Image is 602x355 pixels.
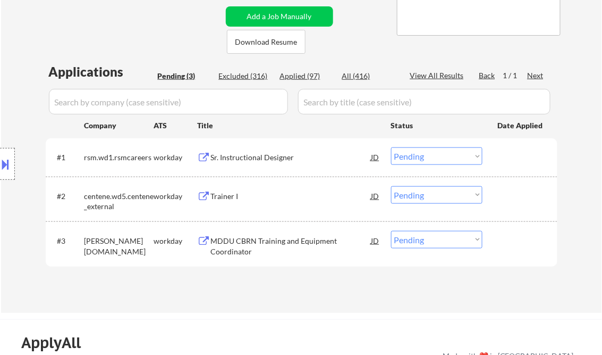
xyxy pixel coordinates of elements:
div: JD [370,147,381,167]
button: Add a Job Manually [226,6,333,27]
input: Search by title (case sensitive) [298,89,550,114]
div: Date Applied [498,120,545,131]
div: ApplyAll [21,334,93,352]
div: View All Results [410,70,467,81]
div: JD [370,231,381,250]
div: MDDU CBRN Training and Equipment Coordinator [211,236,371,257]
div: 1 / 1 [503,70,528,81]
div: Next [528,70,545,81]
div: Status [391,115,482,135]
div: Back [479,70,496,81]
div: Title [198,120,381,131]
div: Trainer I [211,191,371,202]
div: Applied (97) [280,71,333,81]
button: Download Resume [227,30,306,54]
div: JD [370,186,381,205]
div: Excluded (316) [219,71,272,81]
div: All (416) [342,71,395,81]
div: Sr. Instructional Designer [211,152,371,163]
